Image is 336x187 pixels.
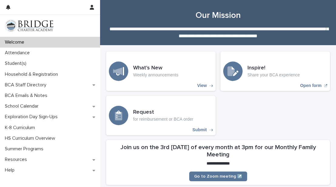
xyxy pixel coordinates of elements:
[2,39,29,45] p: Welcome
[2,50,35,56] p: Attendance
[300,83,322,88] p: Open form
[2,167,19,173] p: Help
[133,72,178,78] p: Weekly announcements
[2,72,63,77] p: Household & Registration
[133,117,193,122] p: for reimbursement or BCA order
[2,146,48,152] p: Summer Programs
[2,61,31,66] p: Student(s)
[2,157,32,162] p: Resources
[110,144,326,158] h2: Join us on the 3rd [DATE] of every month at 3pm for our Monthly Family Meeting
[220,52,330,91] a: Open form
[133,65,178,72] h3: What's New
[193,127,207,132] p: Submit
[2,93,52,99] p: BCA Emails & Notes
[106,11,330,21] h1: Our Mission
[194,174,242,179] span: Go to Zoom meeting ↗️
[2,114,62,120] p: Exploration Day Sign-Ups
[2,103,43,109] p: School Calendar
[5,20,53,32] img: V1C1m3IdTEidaUdm9Hs0
[189,172,247,181] a: Go to Zoom meeting ↗️
[2,135,60,141] p: HS Curriculum Overview
[247,72,300,78] p: Share your BCA experience
[247,65,300,72] h3: Inspire!
[2,82,51,88] p: BCA Staff Directory
[133,109,193,116] h3: Request
[197,83,207,88] p: View
[106,52,216,91] a: View
[2,125,40,131] p: K-8 Curriculum
[106,96,216,135] a: Submit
